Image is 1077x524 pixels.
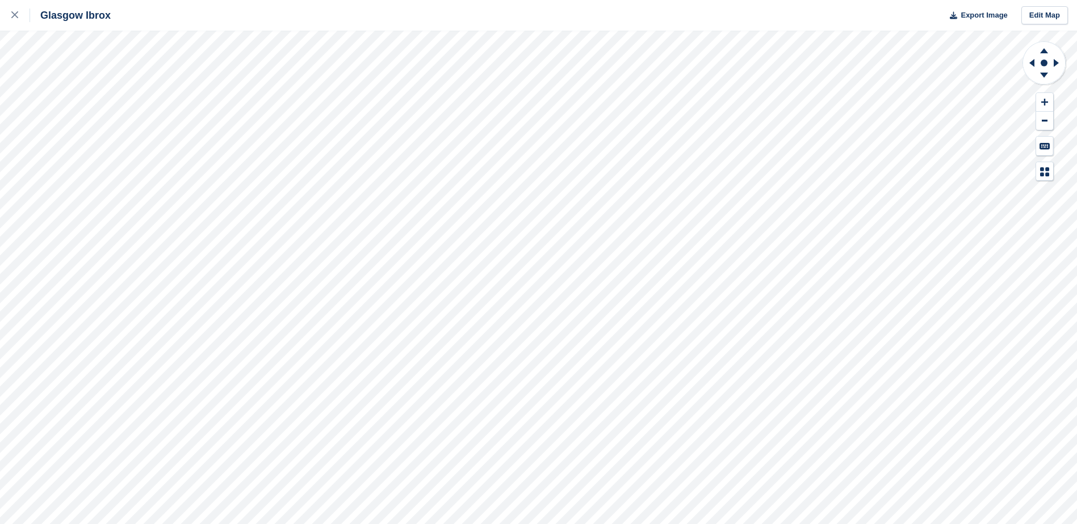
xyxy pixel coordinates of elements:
[1036,112,1053,130] button: Zoom Out
[1036,93,1053,112] button: Zoom In
[1021,6,1068,25] a: Edit Map
[30,9,111,22] div: Glasgow Ibrox
[943,6,1008,25] button: Export Image
[1036,137,1053,155] button: Keyboard Shortcuts
[1036,162,1053,181] button: Map Legend
[961,10,1007,21] span: Export Image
